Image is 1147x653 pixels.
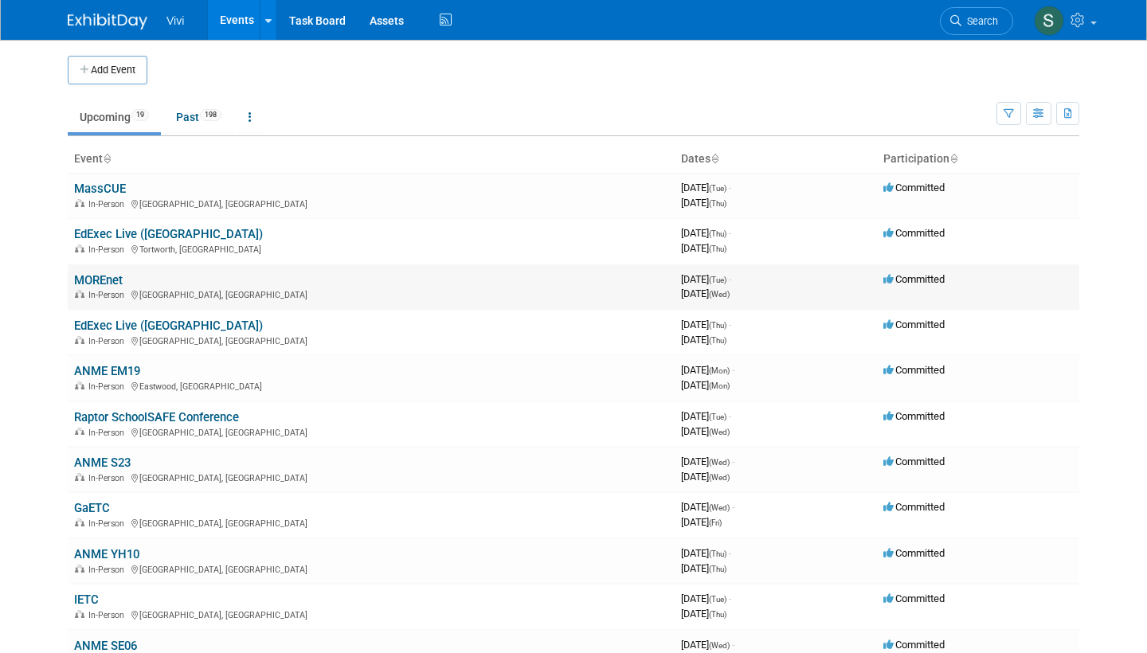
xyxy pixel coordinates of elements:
div: [GEOGRAPHIC_DATA], [GEOGRAPHIC_DATA] [74,562,668,575]
span: - [729,547,731,559]
span: [DATE] [681,547,731,559]
span: Committed [883,182,945,194]
span: - [729,319,731,330]
span: 198 [200,109,221,121]
span: Committed [883,410,945,422]
a: Sort by Participation Type [949,152,957,165]
span: In-Person [88,199,129,209]
span: Committed [883,547,945,559]
span: (Wed) [709,458,730,467]
a: IETC [74,592,99,607]
span: Committed [883,273,945,285]
a: Raptor SchoolSAFE Conference [74,410,239,424]
span: (Thu) [709,565,726,573]
a: Sort by Start Date [711,152,718,165]
span: Committed [883,319,945,330]
span: [DATE] [681,287,730,299]
a: MassCUE [74,182,126,196]
div: [GEOGRAPHIC_DATA], [GEOGRAPHIC_DATA] [74,471,668,483]
th: Dates [675,146,877,173]
span: - [729,273,731,285]
span: Committed [883,592,945,604]
span: (Mon) [709,366,730,375]
span: (Thu) [709,321,726,330]
img: ExhibitDay [68,14,147,29]
img: Sara Membreno [1034,6,1064,36]
span: Committed [883,639,945,651]
img: In-Person Event [75,518,84,526]
th: Participation [877,146,1079,173]
span: - [729,227,731,239]
span: - [732,639,734,651]
img: In-Person Event [75,199,84,207]
span: [DATE] [681,425,730,437]
img: In-Person Event [75,610,84,618]
span: Committed [883,456,945,467]
img: In-Person Event [75,428,84,436]
div: Tortworth, [GEOGRAPHIC_DATA] [74,242,668,255]
button: Add Event [68,56,147,84]
a: ANME SE06 [74,639,137,653]
span: [DATE] [681,242,726,254]
span: (Tue) [709,595,726,604]
span: (Thu) [709,336,726,345]
span: Committed [883,501,945,513]
span: [DATE] [681,410,731,422]
span: In-Person [88,428,129,438]
span: Search [961,15,998,27]
span: - [729,592,731,604]
a: Sort by Event Name [103,152,111,165]
span: [DATE] [681,379,730,391]
span: (Wed) [709,290,730,299]
span: (Tue) [709,413,726,421]
span: (Tue) [709,276,726,284]
img: In-Person Event [75,473,84,481]
img: In-Person Event [75,381,84,389]
span: - [729,182,731,194]
span: - [732,456,734,467]
span: [DATE] [681,501,734,513]
a: GaETC [74,501,110,515]
a: MOREnet [74,273,123,287]
span: (Thu) [709,610,726,619]
span: - [729,410,731,422]
span: (Wed) [709,641,730,650]
span: (Mon) [709,381,730,390]
span: [DATE] [681,562,726,574]
div: [GEOGRAPHIC_DATA], [GEOGRAPHIC_DATA] [74,334,668,346]
img: In-Person Event [75,336,84,344]
span: (Fri) [709,518,722,527]
span: [DATE] [681,456,734,467]
img: In-Person Event [75,244,84,252]
span: Committed [883,364,945,376]
div: [GEOGRAPHIC_DATA], [GEOGRAPHIC_DATA] [74,608,668,620]
div: [GEOGRAPHIC_DATA], [GEOGRAPHIC_DATA] [74,287,668,300]
span: (Thu) [709,229,726,238]
span: [DATE] [681,319,731,330]
span: [DATE] [681,471,730,483]
span: [DATE] [681,639,734,651]
span: In-Person [88,473,129,483]
a: EdExec Live ([GEOGRAPHIC_DATA]) [74,319,263,333]
img: In-Person Event [75,565,84,573]
span: In-Person [88,244,129,255]
a: ANME YH10 [74,547,139,561]
span: (Wed) [709,428,730,436]
a: Search [940,7,1013,35]
img: In-Person Event [75,290,84,298]
span: In-Person [88,290,129,300]
span: In-Person [88,610,129,620]
div: Eastwood, [GEOGRAPHIC_DATA] [74,379,668,392]
span: In-Person [88,336,129,346]
span: In-Person [88,381,129,392]
a: ANME EM19 [74,364,140,378]
span: [DATE] [681,182,731,194]
span: (Tue) [709,184,726,193]
span: [DATE] [681,197,726,209]
div: [GEOGRAPHIC_DATA], [GEOGRAPHIC_DATA] [74,425,668,438]
a: ANME S23 [74,456,131,470]
span: [DATE] [681,334,726,346]
th: Event [68,146,675,173]
a: EdExec Live ([GEOGRAPHIC_DATA]) [74,227,263,241]
span: (Thu) [709,199,726,208]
